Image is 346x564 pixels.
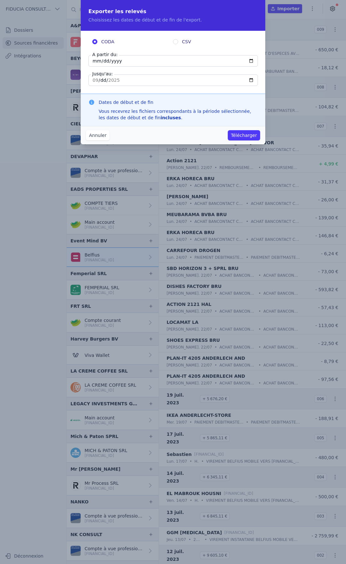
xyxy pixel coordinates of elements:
[182,38,191,45] span: CSV
[88,8,258,15] h2: Exporter les relevés
[88,17,258,23] p: Choisissez les dates de début et de fin de l'export.
[101,38,114,45] span: CODA
[173,38,254,45] label: CSV
[92,39,97,44] input: CODA
[92,38,173,45] label: CODA
[86,130,110,140] button: Annuler
[91,51,119,58] label: A partir du:
[173,39,178,44] input: CSV
[99,99,258,105] h3: Dates de début et de fin
[161,115,181,120] strong: incluses
[228,130,260,140] button: Télécharger
[91,71,114,77] label: Jusqu'au:
[99,108,258,121] div: Vous recevrez les fichiers correspondants à la période sélectionnée, les dates de début et de fin .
